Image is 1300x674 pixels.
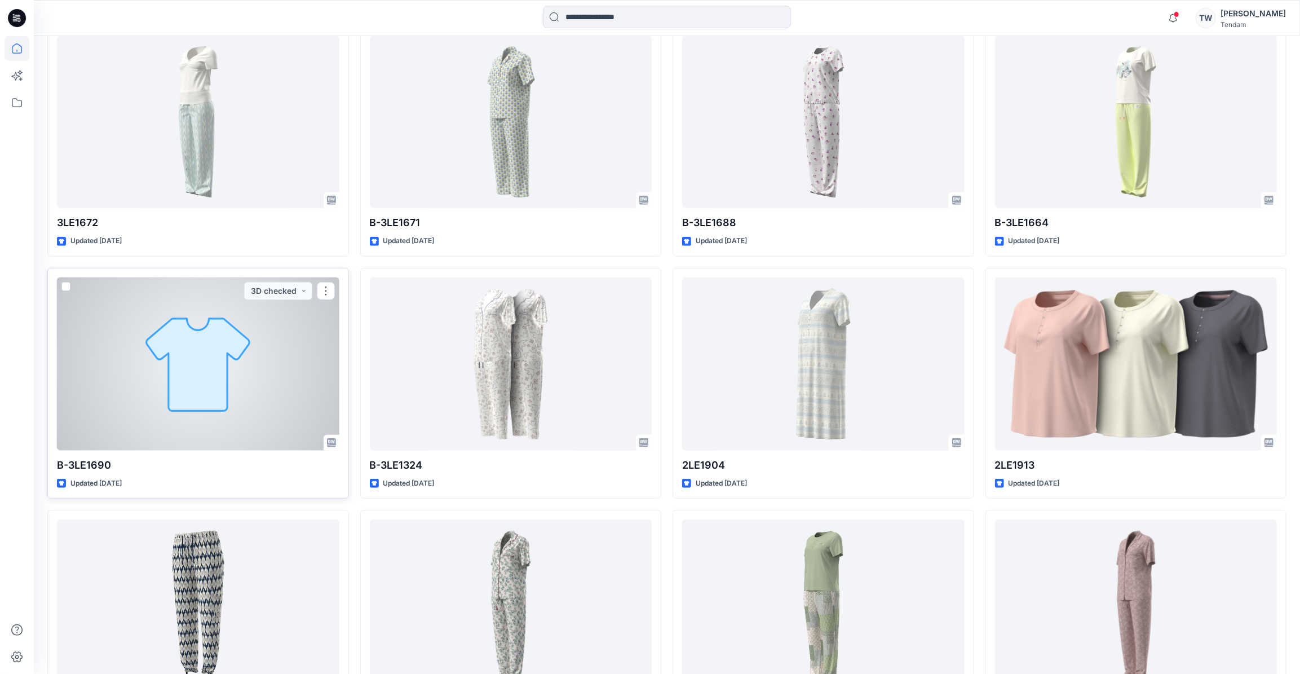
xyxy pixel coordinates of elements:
[1221,7,1286,20] div: [PERSON_NAME]
[682,36,965,209] a: B-3LE1688
[383,478,435,490] p: Updated [DATE]
[682,215,965,231] p: B-3LE1688
[383,235,435,247] p: Updated [DATE]
[1221,20,1286,29] div: Tendam
[370,457,652,473] p: B-3LE1324
[1009,478,1060,490] p: Updated [DATE]
[1196,8,1216,28] div: TW
[995,277,1277,451] a: 2LE1913
[57,277,339,451] a: B-3LE1690
[370,215,652,231] p: B-3LE1671
[70,235,122,247] p: Updated [DATE]
[70,478,122,490] p: Updated [DATE]
[57,36,339,209] a: 3LE1672
[995,457,1277,473] p: 2LE1913
[57,457,339,473] p: B-3LE1690
[995,215,1277,231] p: B-3LE1664
[696,235,747,247] p: Updated [DATE]
[995,36,1277,209] a: B-3LE1664
[370,277,652,451] a: B-3LE1324
[57,215,339,231] p: 3LE1672
[370,36,652,209] a: B-3LE1671
[682,457,965,473] p: 2LE1904
[696,478,747,490] p: Updated [DATE]
[1009,235,1060,247] p: Updated [DATE]
[682,277,965,451] a: 2LE1904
